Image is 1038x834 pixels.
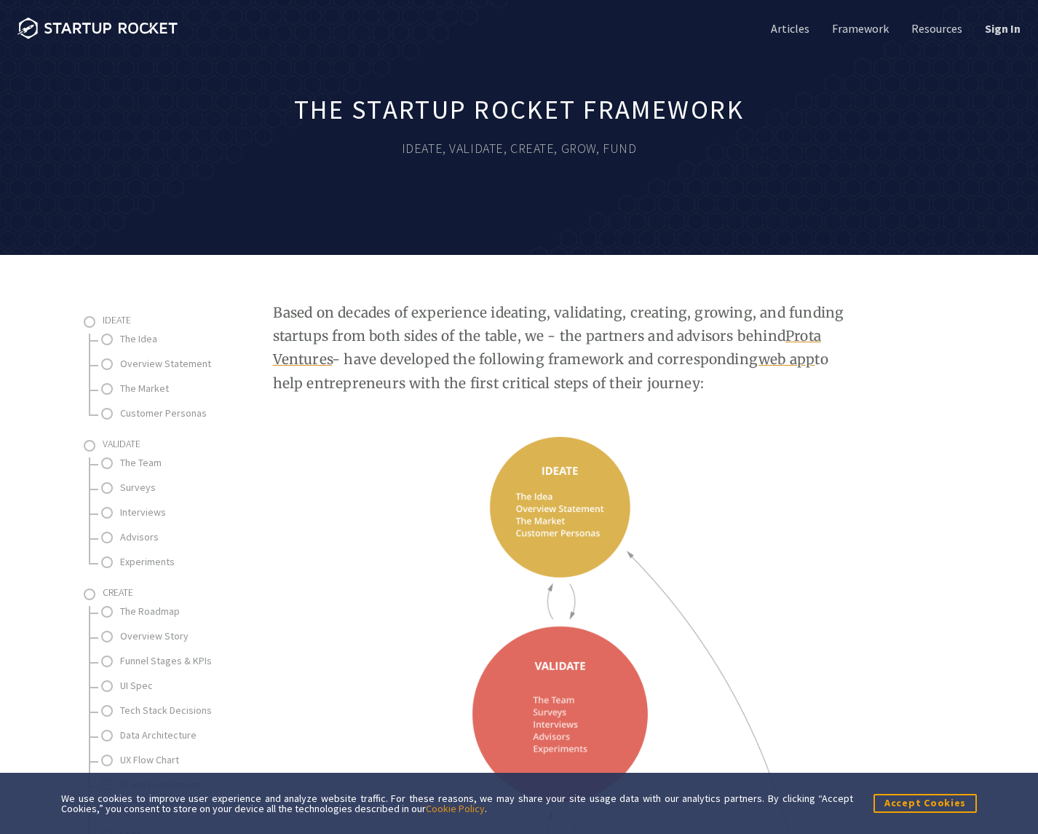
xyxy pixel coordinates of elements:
[120,479,266,497] a: Surveys
[120,528,266,546] a: Advisors
[120,701,266,720] a: Tech Stack Decisions
[120,330,266,348] a: The Idea
[120,726,266,744] a: Data Architecture
[120,503,266,522] a: Interviews
[103,586,133,599] span: Create
[61,793,853,814] div: We use cookies to improve user experience and analyze website traffic. For these reasons, we may ...
[273,327,821,368] a: Prota Ventures
[120,355,266,373] a: Overview Statement
[120,553,266,571] a: Experiments
[120,379,266,398] a: The Market
[873,794,977,812] button: Accept Cookies
[120,652,266,670] a: Funnel Stages & KPIs
[908,20,962,36] a: Resources
[120,602,266,621] a: The Roadmap
[758,350,815,368] a: web app
[120,454,266,472] a: The Team
[426,802,485,815] a: Cookie Policy
[120,751,266,769] a: UX Flow Chart
[103,437,140,450] span: Validate
[829,20,889,36] a: Framework
[768,20,809,36] a: Articles
[273,301,851,395] p: Based on decades of experience ideating, validating, creating, growing, and funding startups from...
[982,20,1021,36] a: Sign In
[120,404,266,422] a: Customer Personas
[120,677,266,695] a: UI Spec
[120,627,266,645] a: Overview Story
[103,313,131,326] span: Ideate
